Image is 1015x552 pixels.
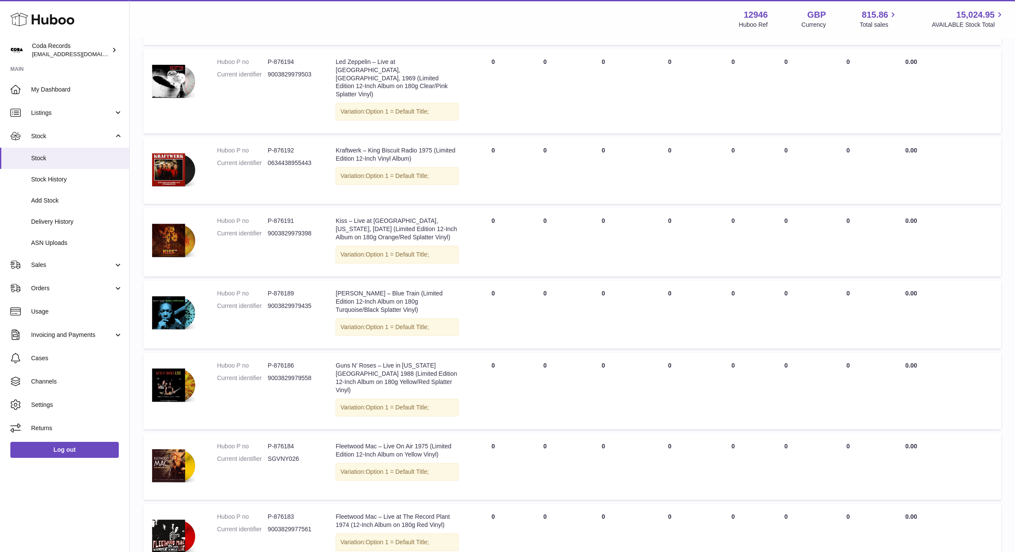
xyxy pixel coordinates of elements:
span: 0.00 [905,290,917,297]
td: 0 [571,353,636,429]
div: Variation: [336,103,459,121]
dd: 9003829979398 [268,229,318,238]
td: 0 [809,208,887,276]
div: Kiss – Live at [GEOGRAPHIC_DATA], [US_STATE], [DATE] (Limited Edition 12-Inch Album on 180g Orang... [336,217,459,241]
td: 0 [762,434,809,500]
strong: 12946 [744,9,768,21]
dd: 9003829977561 [268,525,318,533]
td: 0 [704,353,763,429]
dt: Huboo P no [217,58,267,66]
span: AVAILABLE Stock Total [932,21,1005,29]
a: 815.86 Total sales [860,9,898,29]
strong: GBP [807,9,826,21]
div: Huboo Ref [739,21,768,29]
span: Total sales [860,21,898,29]
span: Add Stock [31,197,123,205]
td: 0 [467,138,519,204]
span: Usage [31,308,123,316]
td: 0 [762,138,809,204]
dd: P-876189 [268,289,318,298]
span: 0.00 [905,513,917,520]
dt: Huboo P no [217,146,267,155]
span: 0 [668,443,672,450]
span: Option 1 = Default Title; [365,404,429,411]
span: Settings [31,401,123,409]
div: Variation: [336,318,459,336]
td: 0 [519,434,571,500]
dt: Current identifier [217,229,267,238]
span: Option 1 = Default Title; [365,251,429,258]
td: 0 [467,49,519,133]
td: 0 [704,49,763,133]
td: 0 [809,434,887,500]
span: Listings [31,109,114,117]
span: 0.00 [905,362,917,369]
td: 0 [762,208,809,276]
span: 0 [668,290,672,297]
td: 0 [762,281,809,349]
dd: P-876194 [268,58,318,66]
span: Stock History [31,175,123,184]
dt: Current identifier [217,159,267,167]
span: 0 [668,513,672,520]
dd: P-876184 [268,442,318,450]
div: Currency [802,21,826,29]
dd: 9003829979503 [268,70,318,79]
div: Variation: [336,463,459,481]
td: 0 [704,138,763,204]
div: Variation: [336,246,459,263]
span: Cases [31,354,123,362]
dd: P-876191 [268,217,318,225]
dd: P-876183 [268,513,318,521]
dt: Current identifier [217,70,267,79]
span: My Dashboard [31,86,123,94]
span: 0 [668,58,672,65]
div: [PERSON_NAME] – Blue Train (Limited Edition 12-Inch Album on 180g Turquoise/Black Splatter Vinyl) [336,289,459,314]
span: Orders [31,284,114,292]
dd: SGVNY026 [268,455,318,463]
td: 0 [519,353,571,429]
span: 0 [668,147,672,154]
div: Fleetwood Mac – Live On Air 1975 (Limited Edition 12-Inch Album on Yellow Vinyl) [336,442,459,459]
span: Sales [31,261,114,269]
span: Option 1 = Default Title; [365,324,429,330]
a: Log out [10,442,119,457]
div: Variation: [336,533,459,551]
img: haz@pcatmedia.com [10,44,23,57]
dd: 9003829979435 [268,302,318,310]
span: Channels [31,378,123,386]
dt: Current identifier [217,374,267,382]
td: 0 [704,434,763,500]
td: 0 [809,281,887,349]
td: 0 [809,138,887,204]
td: 0 [519,49,571,133]
dt: Huboo P no [217,513,267,521]
td: 0 [519,208,571,276]
dt: Current identifier [217,302,267,310]
div: Kraftwerk – King Biscuit Radio 1975 (Limited Edition 12-Inch Vinyl Album) [336,146,459,163]
span: 0.00 [905,58,917,65]
span: 0 [668,217,672,224]
td: 0 [519,281,571,349]
div: Variation: [336,167,459,185]
img: product image [152,442,195,489]
td: 0 [571,138,636,204]
dd: P-876192 [268,146,318,155]
div: Coda Records [32,42,110,58]
td: 0 [519,138,571,204]
td: 0 [467,281,519,349]
div: Variation: [336,399,459,416]
td: 0 [809,49,887,133]
td: 0 [571,49,636,133]
dt: Huboo P no [217,362,267,370]
dt: Current identifier [217,525,267,533]
td: 0 [467,434,519,500]
span: 0 [668,362,672,369]
img: product image [152,289,195,336]
img: product image [152,146,195,193]
span: 15,024.95 [956,9,995,21]
span: Option 1 = Default Title; [365,468,429,475]
td: 0 [809,353,887,429]
dd: P-876186 [268,362,318,370]
img: product image [152,58,195,105]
